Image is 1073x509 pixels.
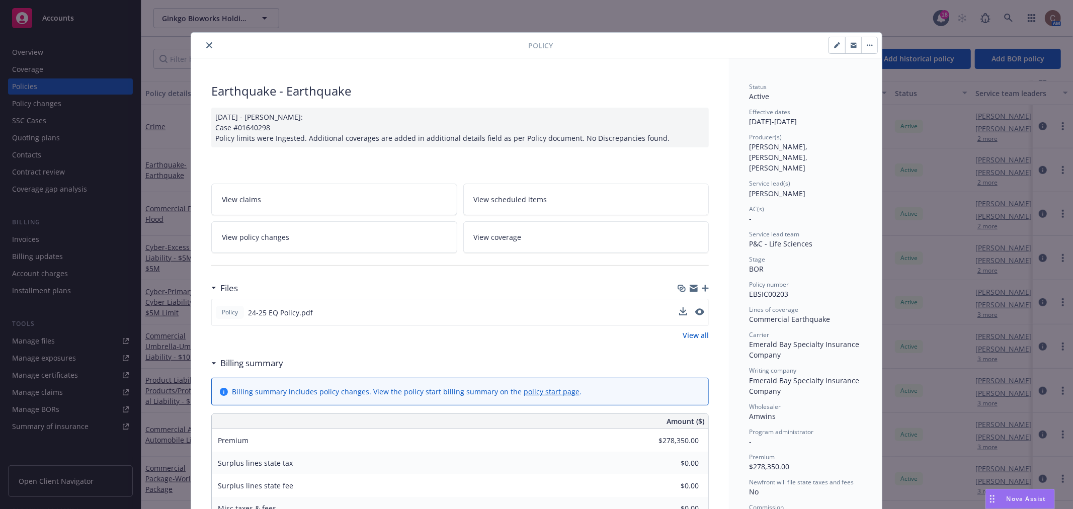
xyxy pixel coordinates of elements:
span: AC(s) [749,205,764,213]
span: 24-25 EQ Policy.pdf [248,307,313,318]
span: Amwins [749,411,776,421]
h3: Files [220,282,238,295]
input: 0.00 [639,478,705,493]
h3: Billing summary [220,357,283,370]
span: EBSIC00203 [749,289,788,299]
span: Premium [749,453,775,461]
span: BOR [749,264,764,274]
button: download file [679,307,687,318]
span: Nova Assist [1007,494,1046,503]
span: View scheduled items [474,194,547,205]
span: Emerald Bay Specialty Insurance Company [749,376,861,396]
span: Producer(s) [749,133,782,141]
span: Service lead team [749,230,799,238]
span: Active [749,92,769,101]
span: Newfront will file state taxes and fees [749,478,854,486]
span: Lines of coverage [749,305,798,314]
span: View claims [222,194,261,205]
a: View coverage [463,221,709,253]
span: - [749,437,752,446]
a: View scheduled items [463,184,709,215]
span: - [749,214,752,223]
div: Billing summary includes policy changes. View the policy start billing summary on the . [232,386,582,397]
button: Nova Assist [985,489,1055,509]
span: [PERSON_NAME], [PERSON_NAME], [PERSON_NAME] [749,142,809,173]
span: No [749,487,759,496]
a: View claims [211,184,457,215]
span: Status [749,82,767,91]
span: Commercial Earthquake [749,314,830,324]
span: Policy [220,308,240,317]
div: Billing summary [211,357,283,370]
span: View policy changes [222,232,289,242]
input: 0.00 [639,433,705,448]
input: 0.00 [639,456,705,471]
span: Policy number [749,280,789,289]
a: View policy changes [211,221,457,253]
span: [PERSON_NAME] [749,189,805,198]
span: Premium [218,436,249,445]
span: Surplus lines state tax [218,458,293,468]
span: Policy [528,40,553,51]
div: Files [211,282,238,295]
a: View all [683,330,709,341]
span: Emerald Bay Specialty Insurance Company [749,340,861,360]
span: Service lead(s) [749,179,790,188]
span: Writing company [749,366,796,375]
div: [DATE] - [PERSON_NAME]: Case #01640298 Policy limits were Ingested. Additional coverages are adde... [211,108,709,147]
span: P&C - Life Sciences [749,239,812,248]
span: $278,350.00 [749,462,789,471]
span: Program administrator [749,428,813,436]
div: Earthquake - Earthquake [211,82,709,100]
span: Effective dates [749,108,790,116]
button: preview file [695,308,704,315]
div: Drag to move [986,489,999,508]
span: Surplus lines state fee [218,481,293,490]
a: policy start page [524,387,580,396]
span: Wholesaler [749,402,781,411]
span: Stage [749,255,765,264]
button: close [203,39,215,51]
button: download file [679,307,687,315]
span: Carrier [749,330,769,339]
div: [DATE] - [DATE] [749,108,862,127]
span: Amount ($) [667,416,704,427]
span: View coverage [474,232,522,242]
button: preview file [695,307,704,318]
